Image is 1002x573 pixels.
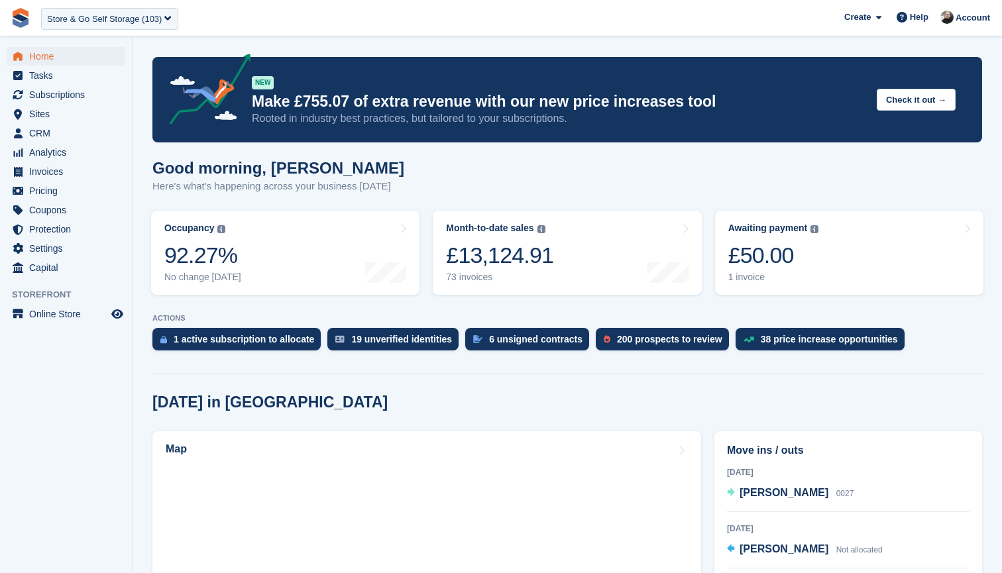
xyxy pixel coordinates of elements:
p: Here's what's happening across your business [DATE] [152,179,404,194]
p: Make £755.07 of extra revenue with our new price increases tool [252,92,866,111]
span: Help [910,11,928,24]
a: 19 unverified identities [327,328,465,357]
img: stora-icon-8386f47178a22dfd0bd8f6a31ec36ba5ce8667c1dd55bd0f319d3a0aa187defe.svg [11,8,30,28]
span: Home [29,47,109,66]
div: Month-to-date sales [446,223,533,234]
div: £13,124.91 [446,242,553,269]
span: Sites [29,105,109,123]
span: Storefront [12,288,132,301]
a: menu [7,66,125,85]
span: Protection [29,220,109,238]
a: menu [7,143,125,162]
img: Tom Huddleston [940,11,954,24]
a: Awaiting payment £50.00 1 invoice [715,211,983,295]
a: 200 prospects to review [596,328,736,357]
span: [PERSON_NAME] [740,543,828,554]
span: Subscriptions [29,85,109,104]
a: [PERSON_NAME] 0027 [727,485,854,502]
a: menu [7,239,125,258]
img: contract_signature_icon-13c848040528278c33f63329250d36e43548de30e8caae1d1a13099fd9432cc5.svg [473,335,482,343]
div: 1 active subscription to allocate [174,334,314,344]
div: Store & Go Self Storage (103) [47,13,162,26]
a: 38 price increase opportunities [736,328,911,357]
img: verify_identity-adf6edd0f0f0b5bbfe63781bf79b02c33cf7c696d77639b501bdc392416b5a36.svg [335,335,345,343]
a: Occupancy 92.27% No change [DATE] [151,211,419,295]
a: menu [7,258,125,277]
span: Invoices [29,162,109,181]
h2: Move ins / outs [727,443,970,458]
div: 1 invoice [728,272,819,283]
button: Check it out → [877,89,956,111]
img: icon-info-grey-7440780725fd019a000dd9b08b2336e03edf1995a4989e88bcd33f0948082b44.svg [537,225,545,233]
span: Capital [29,258,109,277]
span: Coupons [29,201,109,219]
a: menu [7,305,125,323]
a: menu [7,162,125,181]
div: 6 unsigned contracts [489,334,583,344]
span: Create [844,11,871,24]
div: 92.27% [164,242,241,269]
div: £50.00 [728,242,819,269]
a: Month-to-date sales £13,124.91 73 invoices [433,211,701,295]
img: icon-info-grey-7440780725fd019a000dd9b08b2336e03edf1995a4989e88bcd33f0948082b44.svg [217,225,225,233]
img: icon-info-grey-7440780725fd019a000dd9b08b2336e03edf1995a4989e88bcd33f0948082b44.svg [810,225,818,233]
a: menu [7,105,125,123]
div: 73 invoices [446,272,553,283]
div: 38 price increase opportunities [761,334,898,344]
a: 1 active subscription to allocate [152,328,327,357]
div: NEW [252,76,274,89]
a: Preview store [109,306,125,322]
a: [PERSON_NAME] Not allocated [727,541,883,558]
img: price_increase_opportunities-93ffe204e8149a01c8c9dc8f82e8f89637d9d84a8eef4429ea346261dce0b2c0.svg [744,337,754,342]
a: menu [7,124,125,142]
img: active_subscription_to_allocate_icon-d502201f5373d7db506a760aba3b589e785aa758c864c3986d89f69b8ff3... [160,335,167,344]
h2: [DATE] in [GEOGRAPHIC_DATA] [152,393,388,411]
span: Online Store [29,305,109,323]
p: Rooted in industry best practices, but tailored to your subscriptions. [252,111,866,126]
div: Awaiting payment [728,223,808,234]
div: 200 prospects to review [617,334,722,344]
a: menu [7,85,125,104]
span: Analytics [29,143,109,162]
a: menu [7,182,125,200]
img: price-adjustments-announcement-icon-8257ccfd72463d97f412b2fc003d46551f7dbcb40ab6d574587a9cd5c0d94... [158,54,251,129]
p: ACTIONS [152,314,982,323]
h2: Map [166,443,187,455]
span: Settings [29,239,109,258]
span: Account [956,11,990,25]
span: Not allocated [836,545,883,554]
a: 6 unsigned contracts [465,328,596,357]
a: menu [7,201,125,219]
h1: Good morning, [PERSON_NAME] [152,159,404,177]
span: Pricing [29,182,109,200]
span: 0027 [836,489,854,498]
div: No change [DATE] [164,272,241,283]
span: [PERSON_NAME] [740,487,828,498]
span: Tasks [29,66,109,85]
a: menu [7,220,125,238]
span: CRM [29,124,109,142]
div: Occupancy [164,223,214,234]
div: [DATE] [727,523,970,535]
div: [DATE] [727,466,970,478]
a: menu [7,47,125,66]
img: prospect-51fa495bee0391a8d652442698ab0144808aea92771e9ea1ae160a38d050c398.svg [604,335,610,343]
div: 19 unverified identities [351,334,452,344]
